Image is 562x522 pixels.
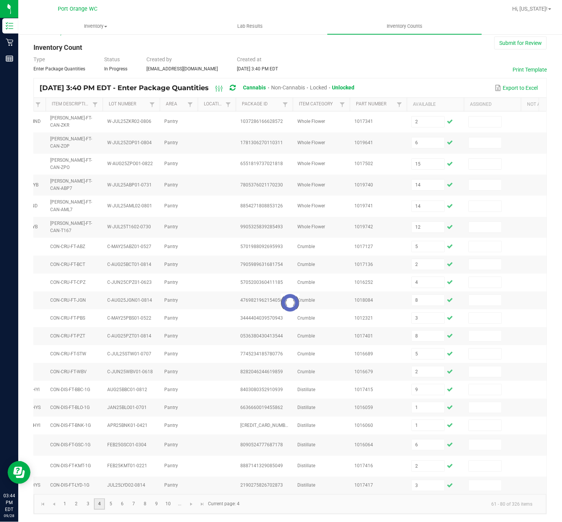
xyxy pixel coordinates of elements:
span: Created at [237,56,262,62]
a: Page 1 [59,498,70,510]
span: Go to the last page [200,501,206,507]
a: Filter [395,100,404,109]
th: Available [407,98,464,111]
div: [DATE] 3:40 PM EDT - Enter Package Quantities [40,81,360,95]
a: AreaSortable [166,101,185,107]
span: Unlocked [332,84,355,91]
inline-svg: Reports [6,55,13,62]
span: Lab Results [227,23,273,30]
a: Item CategorySortable [299,101,337,107]
a: Package IdSortable [242,101,280,107]
button: Export to Excel [493,81,540,94]
span: Status [104,56,120,62]
span: [DATE] 3:40 PM EDT [237,66,278,72]
a: Go to the first page [37,498,48,510]
button: Submit for Review [494,37,547,49]
a: Page 8 [140,498,151,510]
a: Page 9 [151,498,162,510]
span: Locked [310,84,327,91]
a: Page 6 [117,498,128,510]
a: Page 7 [128,498,139,510]
span: Created by [146,56,172,62]
p: 03:44 PM EDT [3,492,15,513]
iframe: Resource center [8,461,30,484]
span: Inventory Counts [376,23,433,30]
a: Go to the previous page [48,498,59,510]
span: In Progress [104,66,127,72]
a: Filter [281,100,290,109]
a: Filter [90,100,100,109]
a: Page 11 [174,498,185,510]
span: Cannabis [243,84,266,91]
span: Inventory [19,23,172,30]
a: Lot NumberSortable [109,101,147,107]
th: Assigned [464,98,521,111]
a: Filter [186,100,195,109]
a: LocationSortable [204,101,223,107]
a: Page 4 [94,498,105,510]
a: Go to the last page [197,498,208,510]
a: Page 3 [83,498,94,510]
span: [EMAIL_ADDRESS][DOMAIN_NAME] [146,66,218,72]
a: Lab Results [173,18,327,34]
a: Part NumberSortable [356,101,394,107]
span: Inventory Count [33,43,82,51]
a: Inventory [18,18,173,34]
button: Print Template [513,66,547,73]
span: Go to the next page [188,501,194,507]
a: Item DescriptionSortable [52,101,90,107]
inline-svg: Retail [6,38,13,46]
a: Inventory Counts [327,18,482,34]
kendo-pager: Current page: 4 [34,494,546,514]
a: Filter [33,100,43,109]
span: Go to the first page [40,501,46,507]
p: 09/28 [3,513,15,519]
span: Hi, [US_STATE]! [512,6,548,12]
a: Go to the next page [186,498,197,510]
a: Filter [224,100,233,109]
span: Enter Package Quantities [33,66,85,72]
inline-svg: Inventory [6,22,13,30]
a: Page 10 [163,498,174,510]
span: Non-Cannabis [271,84,305,91]
kendo-pager-info: 61 - 80 of 326 items [244,498,538,510]
a: Filter [338,100,347,109]
span: Port Orange WC [58,6,97,12]
a: Filter [148,100,157,109]
span: Go to the previous page [51,501,57,507]
a: Page 5 [105,498,116,510]
span: Type [33,56,45,62]
a: Page 2 [71,498,82,510]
